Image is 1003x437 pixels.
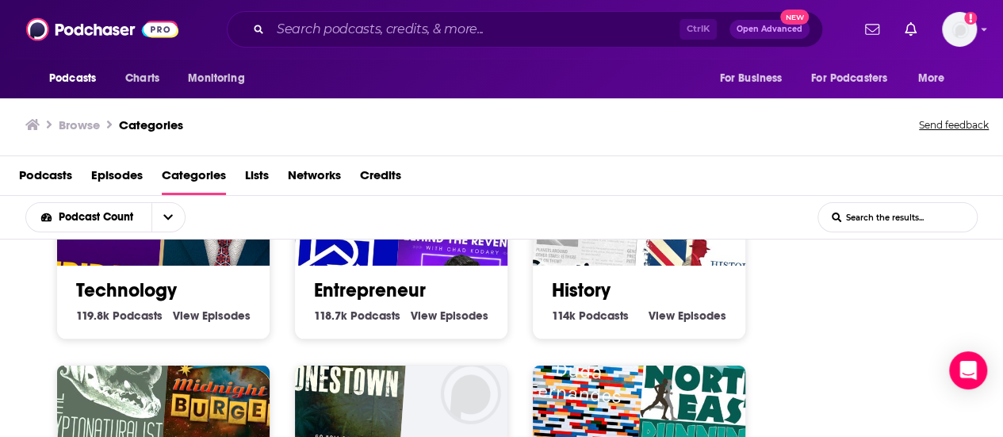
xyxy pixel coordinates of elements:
span: View [411,309,437,323]
a: 118.7k Entrepreneur Podcasts [314,309,400,323]
span: Episodes [202,309,251,323]
a: 114k History Podcasts [552,309,629,323]
span: More [918,67,945,90]
a: Credits [360,163,401,195]
span: Ctrl K [680,19,717,40]
a: Technology [76,278,177,302]
span: New [780,10,809,25]
a: View History Episodes [649,309,726,323]
span: 114k [552,309,576,323]
span: For Business [719,67,782,90]
span: Logged in as aridings [942,12,977,47]
button: open menu [177,63,265,94]
span: View [173,309,199,323]
span: Podcasts [350,309,400,323]
a: View Technology Episodes [173,309,251,323]
a: Categories [162,163,226,195]
a: Entrepreneur [314,278,426,302]
a: Networks [288,163,341,195]
span: 118.7k [314,309,347,323]
span: Episodes [440,309,488,323]
a: 119.8k Technology Podcasts [76,309,163,323]
a: View Entrepreneur Episodes [411,309,488,323]
svg: Add a profile image [964,12,977,25]
button: open menu [708,63,802,94]
a: Charts [115,63,169,94]
a: Categories [119,117,183,132]
button: Send feedback [914,114,993,136]
span: View [649,309,675,323]
h2: Choose List sort [25,202,210,232]
a: Episodes [91,163,143,195]
span: Podcasts [49,67,96,90]
div: Search podcasts, credits, & more... [227,11,823,48]
button: open menu [38,63,117,94]
a: Lists [245,163,269,195]
span: Charts [125,67,159,90]
button: open menu [151,203,185,232]
button: Open AdvancedNew [729,20,810,39]
a: Show notifications dropdown [898,16,923,43]
img: User Profile [942,12,977,47]
a: History [552,278,611,302]
span: Podcasts [113,309,163,323]
span: Open Advanced [737,25,802,33]
span: Monitoring [188,67,244,90]
div: Open Intercom Messenger [949,351,987,389]
button: open menu [801,63,910,94]
span: Episodes [678,309,726,323]
span: Podcast Count [59,212,139,223]
button: open menu [26,212,151,223]
span: For Podcasters [811,67,887,90]
span: Podcasts [579,309,629,323]
a: Show notifications dropdown [859,16,886,43]
h3: Browse [59,117,100,132]
a: Podcasts [19,163,72,195]
button: open menu [907,63,965,94]
img: Podchaser - Follow, Share and Rate Podcasts [26,14,178,44]
button: Show profile menu [942,12,977,47]
span: 119.8k [76,309,109,323]
input: Search podcasts, credits, & more... [270,17,680,42]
